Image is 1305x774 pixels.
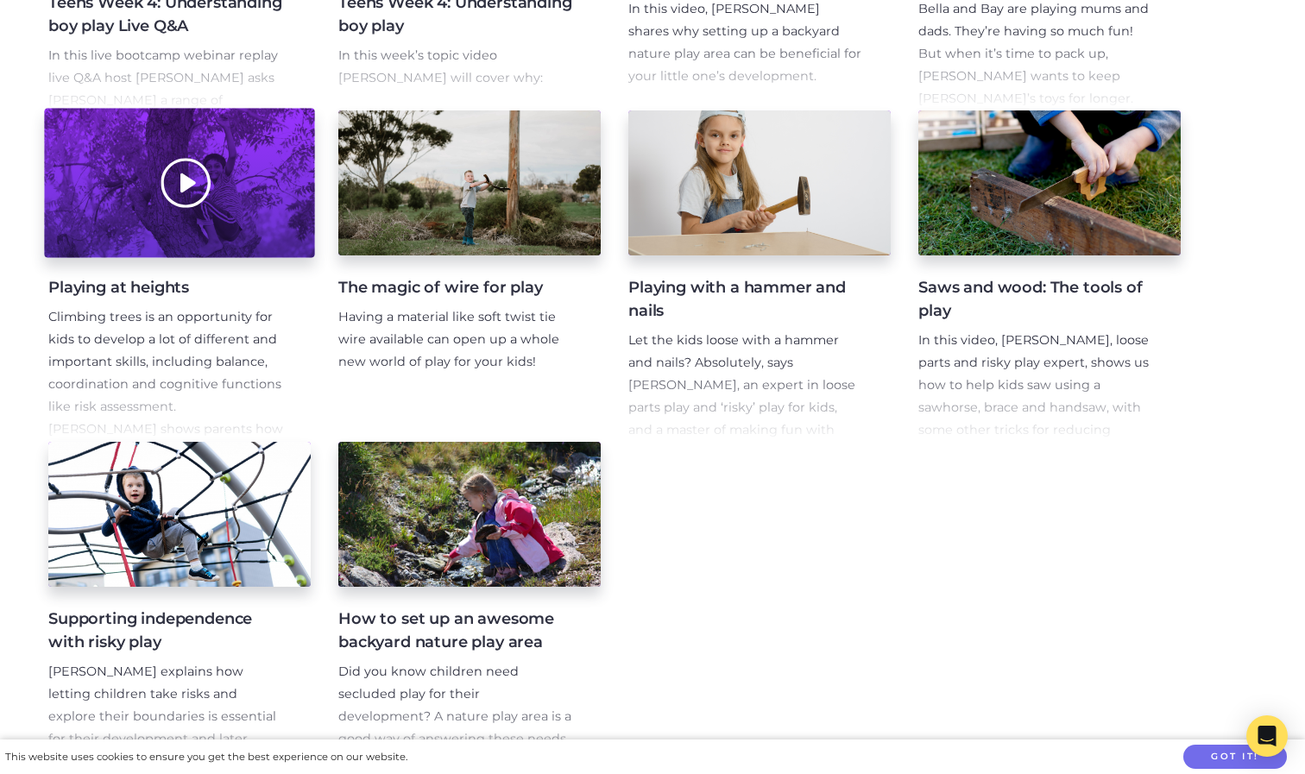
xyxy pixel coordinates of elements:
[1183,745,1287,770] button: Got it!
[918,332,1149,482] span: In this video, [PERSON_NAME], loose parts and risky play expert, shows us how to help kids saw us...
[48,309,283,481] span: Climbing trees is an opportunity for kids to develop a lot of different and important skills, inc...
[1246,715,1288,757] div: Open Intercom Messenger
[48,442,311,773] a: Supporting independence with risky play [PERSON_NAME] explains how letting children take risks an...
[628,276,863,323] h4: Playing with a hammer and nails
[48,276,283,299] h4: Playing at heights
[338,442,601,773] a: How to set up an awesome backyard nature play area Did you know children need secluded play for t...
[918,110,1181,442] a: Saws and wood: The tools of play In this video, [PERSON_NAME], loose parts and risky play expert,...
[48,110,311,442] a: Playing at heights Climbing trees is an opportunity for kids to develop a lot of different and im...
[338,309,559,369] span: Having a material like soft twist tie wire available can open up a whole new world of play for yo...
[628,332,855,460] span: Let the kids loose with a hammer and nails? Absolutely, says [PERSON_NAME], an expert in loose pa...
[628,110,891,442] a: Playing with a hammer and nails Let the kids loose with a hammer and nails? Absolutely, says [PER...
[918,276,1153,323] h4: Saws and wood: The tools of play
[338,110,601,442] a: The magic of wire for play Having a material like soft twist tie wire available can open up a who...
[48,607,283,654] h4: Supporting independence with risky play
[338,607,573,654] h4: How to set up an awesome backyard nature play area
[338,45,573,90] p: In this week’s topic video [PERSON_NAME] will cover why:
[48,45,283,223] p: In this live bootcamp webinar replay live Q&A host [PERSON_NAME] asks [PERSON_NAME] a range of qu...
[5,748,407,766] div: This website uses cookies to ensure you get the best experience on our website.
[338,276,573,299] h4: The magic of wire for play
